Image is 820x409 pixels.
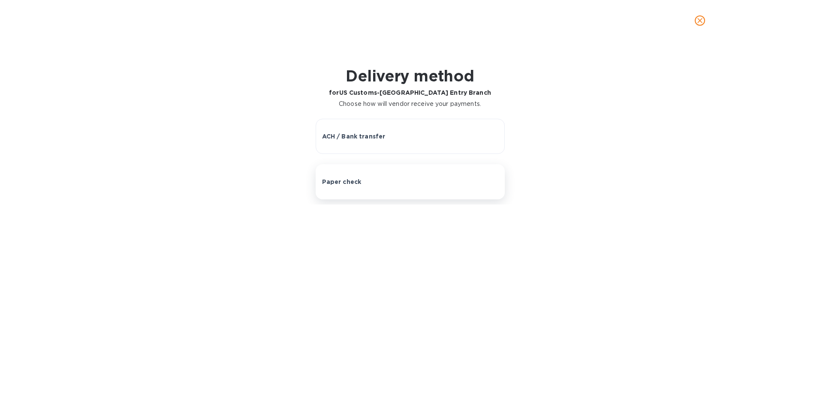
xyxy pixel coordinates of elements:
[329,99,491,108] p: Choose how will vendor receive your payments.
[322,132,386,141] p: ACH / Bank transfer
[322,177,362,186] p: Paper check
[690,10,710,31] button: close
[316,164,505,199] button: Paper check
[329,67,491,85] h1: Delivery method
[316,119,505,154] button: ACH / Bank transfer
[329,89,491,96] b: for US Customs-[GEOGRAPHIC_DATA] Entry Branch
